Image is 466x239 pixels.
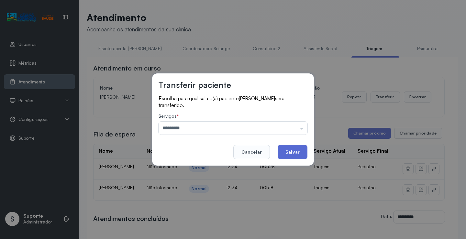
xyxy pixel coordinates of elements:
span: [PERSON_NAME] [239,95,275,102]
button: Salvar [278,145,307,159]
span: Serviços [159,113,177,119]
p: Escolha para qual sala o(a) paciente será transferido. [159,95,307,108]
button: Cancelar [233,145,270,159]
h3: Transferir paciente [159,80,231,90]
